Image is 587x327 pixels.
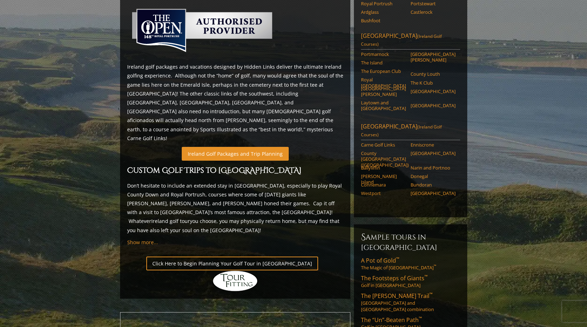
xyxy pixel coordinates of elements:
a: Ireland golf tour [151,218,190,224]
p: Don’t hesitate to include an extended stay in [GEOGRAPHIC_DATA], especially to play Royal County ... [127,181,343,235]
span: The [PERSON_NAME] Trail [361,292,433,300]
a: Portstewart [411,1,456,6]
sup: ™ [419,315,422,321]
a: [GEOGRAPHIC_DATA] [411,150,456,156]
span: The Footsteps of Giants [361,274,428,282]
a: Castlerock [411,9,456,15]
span: (Ireland Golf Courses) [361,124,442,138]
a: Show more... [127,239,158,246]
a: The K Club [411,80,456,86]
a: [GEOGRAPHIC_DATA] [411,190,456,196]
a: A Pot of Gold™The Magic of [GEOGRAPHIC_DATA]™ [361,257,460,271]
p: Ireland golf packages and vacations designed by Hidden Links deliver the ultimate Ireland golfing... [127,62,343,143]
a: County Louth [411,71,456,77]
a: [PERSON_NAME] Island [361,173,406,185]
span: (Ireland Golf Courses) [361,33,442,47]
a: Ireland Golf Packages and Trip Planning [182,147,289,161]
a: County [GEOGRAPHIC_DATA] ([GEOGRAPHIC_DATA]) [361,150,406,168]
a: Laytown and [GEOGRAPHIC_DATA] [361,100,406,111]
a: Royal Portrush [361,1,406,6]
sup: ™ [429,291,433,297]
a: Donegal [411,173,456,179]
a: Portmarnock [361,51,406,57]
span: The “Un”-Beaten Path [361,316,422,324]
a: Narin and Portnoo [411,165,456,171]
a: [GEOGRAPHIC_DATA] [411,103,456,108]
a: Enniscrone [411,142,456,148]
a: The Footsteps of Giants™Golf in [GEOGRAPHIC_DATA] [361,274,460,288]
img: Hidden Links [212,270,258,292]
a: Ballyliffin [361,165,406,171]
sup: ™ [434,264,436,269]
h6: Sample Tours in [GEOGRAPHIC_DATA] [361,231,460,252]
a: [GEOGRAPHIC_DATA][PERSON_NAME] [411,51,456,63]
h2: Custom Golf Trips to [GEOGRAPHIC_DATA] [127,165,343,177]
a: Connemara [361,182,406,188]
a: Click Here to Begin Planning Your Golf Tour in [GEOGRAPHIC_DATA] [146,257,318,270]
a: Bundoran [411,182,456,188]
sup: ™ [424,274,428,280]
a: [GEOGRAPHIC_DATA](Ireland Golf Courses) [361,32,460,50]
span: A Pot of Gold [361,257,399,264]
a: Carne Golf Links [361,142,406,148]
a: Royal [GEOGRAPHIC_DATA] [361,77,406,88]
a: Bushfoot [361,18,406,23]
a: The [PERSON_NAME] Trail™[GEOGRAPHIC_DATA] and [GEOGRAPHIC_DATA] combination [361,292,460,312]
a: Westport [361,190,406,196]
a: The European Club [361,68,406,74]
a: [GEOGRAPHIC_DATA] [411,88,456,94]
a: [GEOGRAPHIC_DATA][PERSON_NAME] [361,86,406,97]
sup: ™ [396,256,399,262]
a: Ardglass [361,9,406,15]
a: The Island [361,60,406,65]
a: [GEOGRAPHIC_DATA](Ireland Golf Courses) [361,122,460,140]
